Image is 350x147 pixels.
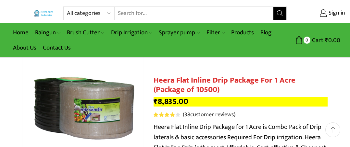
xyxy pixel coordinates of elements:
span: 38 [184,110,190,119]
span: Rated out of 5 based on customer ratings [154,112,176,117]
a: Raingun [32,25,64,40]
span: 38 [154,112,181,117]
a: Drip Irrigation [108,25,156,40]
span: 0 [304,37,310,43]
a: Sprayer pump [156,25,203,40]
a: Contact Us [40,40,74,55]
span: ₹ [154,95,158,108]
a: 0 Cart ₹0.00 [293,34,340,46]
span: Sign in [327,9,345,17]
a: Home [10,25,32,40]
bdi: 8,835.00 [154,95,188,108]
span: ₹ [325,35,328,45]
a: About Us [10,40,40,55]
a: Products [228,25,257,40]
a: Filter [203,25,228,40]
input: Search for... [115,7,273,20]
a: Sign in [296,7,345,19]
bdi: 0.00 [325,35,340,45]
a: Brush Cutter [64,25,107,40]
a: Blog [257,25,275,40]
button: Search button [273,7,286,20]
div: Rated 4.21 out of 5 [154,112,180,117]
span: Cart [310,36,323,45]
h1: Heera Flat Inline Drip Package For 1 Acre (Package of 10500) [154,76,328,95]
a: (38customer reviews) [183,111,235,119]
